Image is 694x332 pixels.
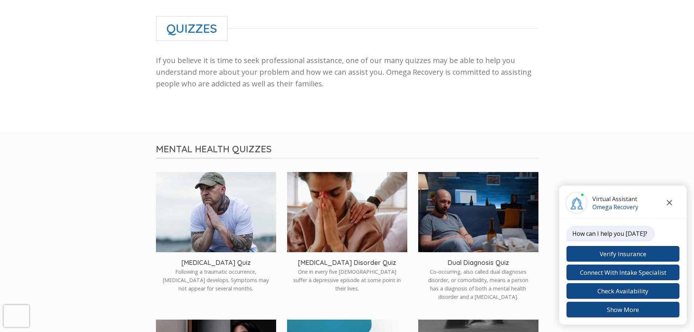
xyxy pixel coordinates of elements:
p: One in every five [DEMOGRAPHIC_DATA] suffer a depressive episode at some point in their lives. [293,267,402,293]
p: Co-occurring, also called dual diagnoses disorder, or comorbidity, means a person has a diagnosis... [424,267,533,301]
p: If you believe it is time to seek professional assistance, one of our many quizzes may be able to... [156,55,538,90]
span: Mental Health Quizzes [156,143,272,159]
span: Quizzes [156,16,228,41]
p: Following a traumatic occurrence, [MEDICAL_DATA] develops. Symptoms may not appear for several mo... [161,267,271,293]
h3: [MEDICAL_DATA] Disorder Quiz [293,258,402,267]
h3: Dual Diagnosis Quiz [424,258,533,267]
h3: [MEDICAL_DATA] Quiz [161,258,271,267]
